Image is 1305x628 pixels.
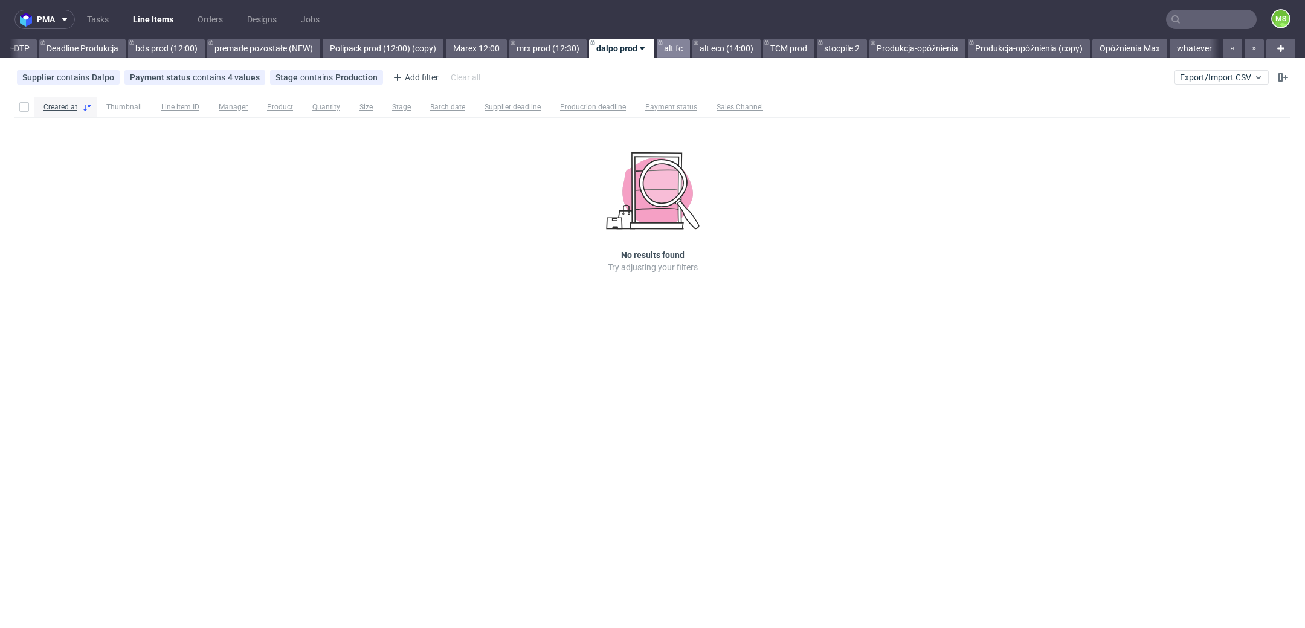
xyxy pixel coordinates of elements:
a: Tasks [80,10,116,29]
div: 4 values [228,73,260,82]
span: Payment status [130,73,193,82]
a: Produkcja-opóźnienia (copy) [968,39,1090,58]
span: contains [300,73,335,82]
span: Stage [392,102,411,112]
a: alt eco (14:00) [692,39,761,58]
span: Supplier deadline [485,102,541,112]
span: contains [193,73,228,82]
span: Sales Channel [717,102,763,112]
img: logo [20,13,37,27]
span: Export/Import CSV [1180,73,1263,82]
figcaption: MS [1272,10,1289,27]
a: Opóźnienia Max [1092,39,1167,58]
span: Production deadline [560,102,626,112]
a: bds prod (12:00) [128,39,205,58]
a: Produkcja-opóźnienia [869,39,965,58]
a: Jobs [294,10,327,29]
span: Line item ID [161,102,199,112]
span: pma [37,15,55,24]
a: mrx prod (12:30) [509,39,587,58]
a: stocpile 2 [817,39,867,58]
div: Production [335,73,378,82]
a: whatever [1170,39,1219,58]
span: Size [359,102,373,112]
div: Dalpo [92,73,114,82]
span: Payment status [645,102,697,112]
span: Stage [275,73,300,82]
a: Polipack prod (12:00) (copy) [323,39,443,58]
button: Export/Import CSV [1174,70,1269,85]
span: Created at [43,102,77,112]
a: Deadline Produkcja [39,39,126,58]
span: Product [267,102,293,112]
span: Manager [219,102,248,112]
a: Designs [240,10,284,29]
p: Try adjusting your filters [608,261,698,273]
a: alt fc [657,39,690,58]
a: Line Items [126,10,181,29]
a: Orders [190,10,230,29]
a: premade pozostałe (NEW) [207,39,320,58]
h3: No results found [621,249,685,261]
span: contains [57,73,92,82]
div: Clear all [448,69,483,86]
button: pma [14,10,75,29]
div: Add filter [388,68,441,87]
a: dalpo prod [589,39,654,58]
a: TCM prod [763,39,814,58]
span: Batch date [430,102,465,112]
span: Quantity [312,102,340,112]
span: Thumbnail [106,102,142,112]
span: Supplier [22,73,57,82]
a: Marex 12:00 [446,39,507,58]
